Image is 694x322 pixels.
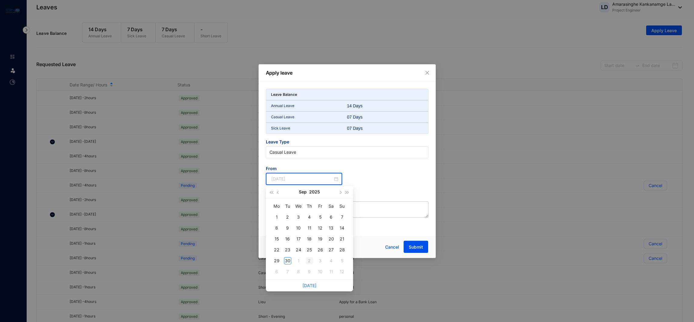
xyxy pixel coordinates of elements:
td: 2025-10-10 [315,266,326,277]
div: 20 [328,235,335,243]
th: Th [304,201,315,212]
div: 11 [306,224,313,232]
td: 2025-09-30 [282,255,293,266]
div: 21 [339,235,346,243]
div: 17 [295,235,302,243]
div: 27 [328,246,335,253]
div: 30 [284,257,291,264]
p: Annual Leave [271,103,347,109]
div: 10 [317,268,324,275]
div: 24 [295,246,302,253]
div: 1 [295,257,302,264]
td: 2025-09-17 [293,233,304,244]
div: 6 [273,268,280,275]
td: 2025-10-08 [293,266,304,277]
th: Sa [326,201,337,212]
div: 29 [273,257,280,264]
div: 23 [284,246,291,253]
td: 2025-09-18 [304,233,315,244]
div: 6 [328,213,335,221]
td: 2025-09-13 [326,223,337,233]
div: 19 [317,235,324,243]
p: Sick Leave [271,125,347,131]
span: Casual Leave [269,148,425,157]
td: 2025-09-04 [304,212,315,223]
td: 2025-10-01 [293,255,304,266]
td: 2025-09-05 [315,212,326,223]
div: 4 [328,257,335,264]
div: 3 [317,257,324,264]
td: 2025-09-11 [304,223,315,233]
td: 2025-09-25 [304,244,315,255]
div: 12 [339,268,346,275]
td: 2025-09-27 [326,244,337,255]
td: 2025-09-09 [282,223,293,233]
div: 1 [273,213,280,221]
div: 14 Days [347,103,372,109]
input: Start Date [271,176,333,182]
div: 25 [306,246,313,253]
td: 2025-09-21 [337,233,348,244]
td: 2025-09-16 [282,233,293,244]
div: 7 [339,213,346,221]
div: 5 [317,213,324,221]
div: 4 [306,213,313,221]
th: Su [337,201,348,212]
button: Sep [299,186,307,198]
a: [DATE] [302,283,316,288]
td: 2025-09-22 [271,244,282,255]
td: 2025-09-08 [271,223,282,233]
span: Submit [409,244,423,250]
td: 2025-09-15 [271,233,282,244]
td: 2025-09-19 [315,233,326,244]
div: 7 [284,268,291,275]
div: 07 Days [347,114,372,120]
p: Casual Leave [271,114,347,120]
td: 2025-09-06 [326,212,337,223]
div: 26 [317,246,324,253]
div: 2 [284,213,291,221]
td: 2025-09-26 [315,244,326,255]
td: 2025-09-28 [337,244,348,255]
td: 2025-10-06 [271,266,282,277]
p: Leave Balance [271,92,297,98]
button: Submit [404,241,428,253]
span: From [266,166,342,173]
th: We [293,201,304,212]
td: 2025-10-04 [326,255,337,266]
td: 2025-10-11 [326,266,337,277]
td: 2025-10-03 [315,255,326,266]
div: 2 [306,257,313,264]
div: 9 [284,224,291,232]
td: 2025-09-10 [293,223,304,233]
div: 8 [273,224,280,232]
div: 8 [295,268,302,275]
td: 2025-10-02 [304,255,315,266]
td: 2025-09-07 [337,212,348,223]
div: 15 [273,235,280,243]
div: 07 Days [347,125,372,131]
div: 11 [328,268,335,275]
td: 2025-10-05 [337,255,348,266]
div: 5 [339,257,346,264]
th: Tu [282,201,293,212]
div: 9 [306,268,313,275]
td: 2025-09-14 [337,223,348,233]
td: 2025-09-24 [293,244,304,255]
td: 2025-10-09 [304,266,315,277]
th: Mo [271,201,282,212]
td: 2025-10-07 [282,266,293,277]
div: 3 [295,213,302,221]
span: Leave Type [266,139,428,146]
th: Fr [315,201,326,212]
td: 2025-09-20 [326,233,337,244]
td: 2025-09-23 [282,244,293,255]
div: 16 [284,235,291,243]
button: 2025 [309,186,320,198]
button: Close [424,69,431,76]
td: 2025-09-03 [293,212,304,223]
td: 2025-09-12 [315,223,326,233]
td: 2025-09-29 [271,255,282,266]
td: 2025-10-12 [337,266,348,277]
div: 28 [339,246,346,253]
